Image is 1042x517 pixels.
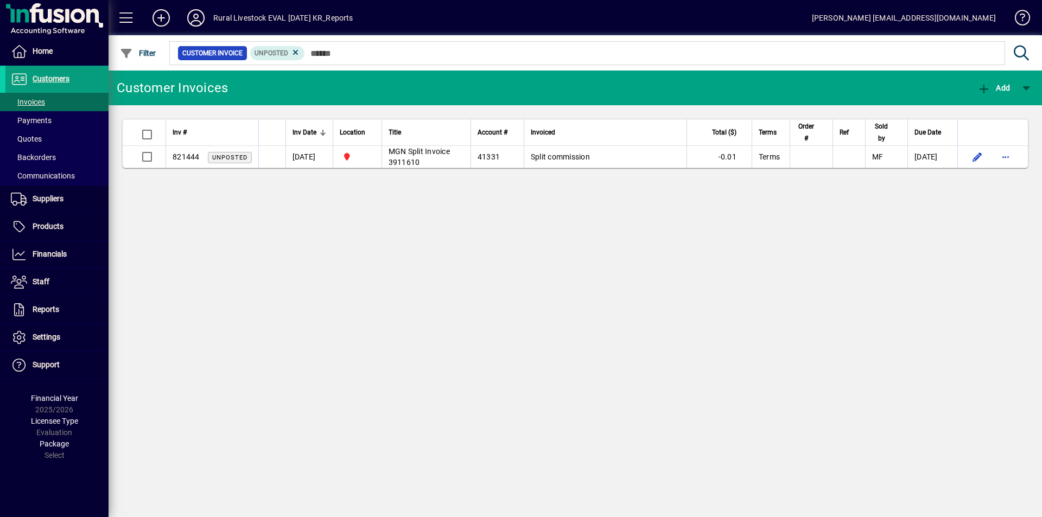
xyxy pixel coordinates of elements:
span: Communications [11,171,75,180]
span: Products [33,222,63,231]
span: 41331 [478,152,500,161]
span: Backorders [11,153,56,162]
a: Reports [5,296,109,323]
div: Customer Invoices [117,79,228,97]
span: Quotes [11,135,42,143]
div: Sold by [872,120,901,144]
span: MGN Split Invoice 3911610 [389,147,450,167]
span: Staff [33,277,49,286]
span: Filter [120,49,156,58]
a: Backorders [5,148,109,167]
span: Add [977,84,1010,92]
span: Support [33,360,60,369]
mat-chip: Customer Invoice Status: Unposted [250,46,305,60]
div: Invoiced [531,126,680,138]
button: Add [975,78,1013,98]
span: Title [389,126,401,138]
div: Total ($) [694,126,746,138]
button: More options [997,148,1014,165]
a: Settings [5,324,109,351]
span: Split commission [531,152,590,161]
div: Order # [797,120,826,144]
span: Terms [759,126,777,138]
span: Customers [33,74,69,83]
span: 821444 [173,152,200,161]
span: Location [340,126,365,138]
span: Sold by [872,120,891,144]
div: Inv # [173,126,252,138]
span: Customer Invoice [182,48,243,59]
span: Unposted [255,49,288,57]
span: Financials [33,250,67,258]
td: [DATE] [907,146,957,168]
span: MF [872,152,884,161]
button: Add [144,8,179,28]
span: Account # [478,126,507,138]
td: -0.01 [687,146,752,168]
div: Ref [840,126,859,138]
div: Inv Date [293,126,326,138]
span: Unallocated [340,151,375,163]
div: [PERSON_NAME] [EMAIL_ADDRESS][DOMAIN_NAME] [812,9,996,27]
a: Suppliers [5,186,109,213]
span: Inv Date [293,126,316,138]
div: Due Date [914,126,951,138]
button: Edit [969,148,986,165]
span: Reports [33,305,59,314]
span: Licensee Type [31,417,78,425]
span: Total ($) [712,126,736,138]
a: Quotes [5,130,109,148]
span: Payments [11,116,52,125]
div: Account # [478,126,517,138]
div: Title [389,126,464,138]
span: Ref [840,126,849,138]
span: Settings [33,333,60,341]
span: Unposted [212,154,247,161]
span: Invoices [11,98,45,106]
div: Rural Livestock EVAL [DATE] KR_Reports [213,9,353,27]
a: Communications [5,167,109,185]
a: Home [5,38,109,65]
a: Payments [5,111,109,130]
a: Support [5,352,109,379]
span: Due Date [914,126,941,138]
span: Financial Year [31,394,78,403]
span: Home [33,47,53,55]
span: Terms [759,152,780,161]
a: Invoices [5,93,109,111]
button: Profile [179,8,213,28]
a: Products [5,213,109,240]
span: Order # [797,120,816,144]
button: Filter [117,43,159,63]
span: Inv # [173,126,187,138]
span: Suppliers [33,194,63,203]
a: Knowledge Base [1007,2,1028,37]
a: Financials [5,241,109,268]
span: Package [40,439,69,448]
span: Invoiced [531,126,555,138]
div: Location [340,126,375,138]
a: Staff [5,269,109,296]
td: [DATE] [285,146,333,168]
